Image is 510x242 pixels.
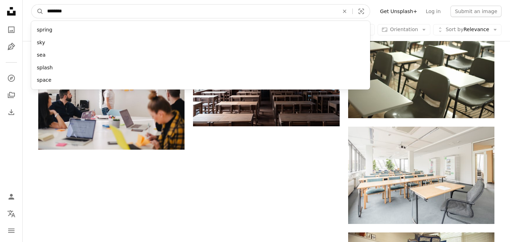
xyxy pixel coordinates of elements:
img: woman placing sticky notes on wall [38,52,185,150]
form: Find visuals sitewide [31,4,370,18]
div: space [31,74,370,87]
button: Orientation [378,24,430,35]
div: sea [31,49,370,62]
img: white table with black chairs [348,8,494,118]
button: Language [4,207,18,221]
a: white table with black chairs [348,60,494,67]
button: Submit an image [450,6,501,17]
a: Photos [4,23,18,37]
a: Illustrations [4,40,18,54]
button: Search Unsplash [32,5,44,18]
a: Get Unsplash+ [376,6,421,17]
div: sky [31,36,370,49]
a: Log in [421,6,445,17]
span: Sort by [446,27,463,32]
a: Download History [4,105,18,119]
a: woman placing sticky notes on wall [38,98,185,104]
a: Home — Unsplash [4,4,18,20]
div: spring [31,24,370,36]
img: brown wooden table with chairs [348,127,494,224]
div: splash [31,62,370,74]
button: Menu [4,224,18,238]
button: Visual search [353,5,370,18]
a: Collections [4,88,18,102]
a: brown wooden table with chairs [348,172,494,178]
span: Orientation [390,27,418,32]
a: Explore [4,71,18,85]
a: Log in / Sign up [4,190,18,204]
span: Relevance [446,26,489,33]
button: Clear [337,5,352,18]
button: Sort byRelevance [433,24,501,35]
